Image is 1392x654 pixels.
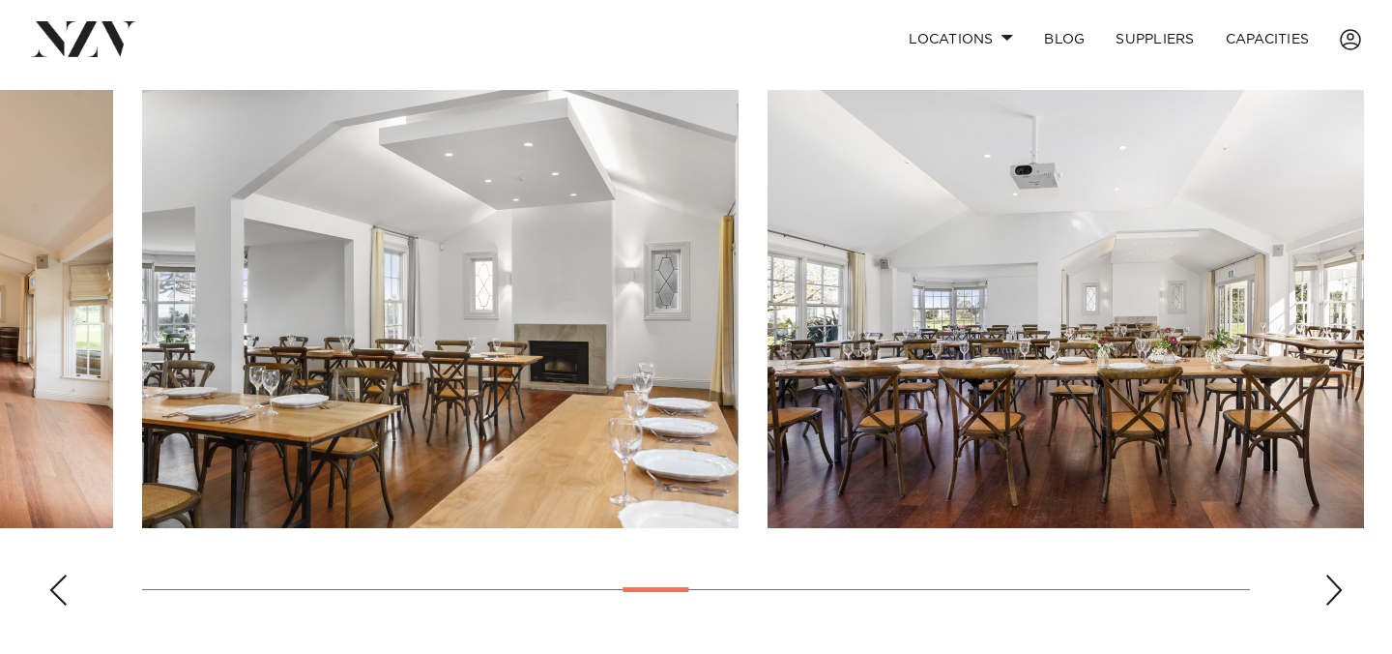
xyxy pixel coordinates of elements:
a: SUPPLIERS [1100,18,1209,60]
a: Capacities [1210,18,1325,60]
swiper-slide: 15 / 30 [768,90,1364,528]
swiper-slide: 14 / 30 [142,90,739,528]
a: Locations [893,18,1029,60]
img: nzv-logo.png [31,21,136,56]
a: BLOG [1029,18,1100,60]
